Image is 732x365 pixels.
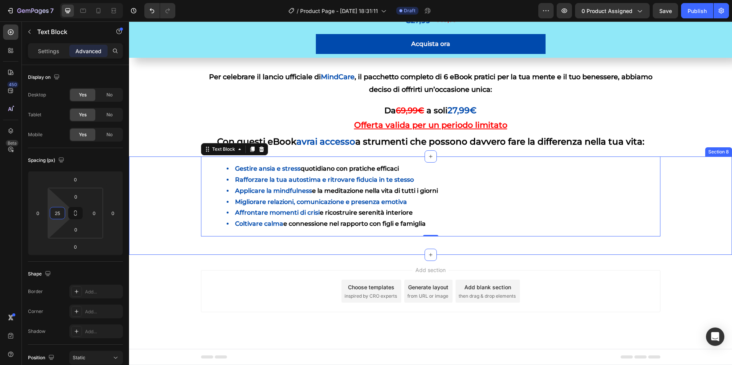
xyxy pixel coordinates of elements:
div: Choose templates [219,262,265,270]
p: Settings [38,47,59,55]
iframe: Design area [129,21,732,365]
div: Text Block [82,124,108,131]
li: Gestire ansia e stress [98,142,531,153]
s: 69,99€ [267,84,295,94]
div: Generate layout [279,262,319,270]
button: Save [653,3,678,18]
div: Publish [688,7,707,15]
div: Display on [28,72,61,83]
input: 0 [68,241,83,253]
div: Open Intercom Messenger [706,328,724,346]
span: e ricostruire serenità interiore [191,187,284,195]
p: Con questi eBook a strumenti che possono davvero fare la differenza nella tua vita: [73,112,531,128]
span: Add section [283,244,320,253]
div: Add blank section [335,262,382,270]
input: 0px [88,207,100,219]
span: No [106,91,113,98]
span: 27,99€ [319,84,348,94]
div: Position [28,353,56,363]
div: Shadow [28,328,46,335]
span: No [106,131,113,138]
div: Corner [28,308,43,315]
div: Add... [85,288,121,295]
button: Static [69,351,123,365]
span: quotidiano con pratiche efficaci [172,143,270,151]
div: Tablet [28,111,41,118]
span: / [297,7,299,15]
input: 0px [68,224,83,235]
span: e connessione nel rapporto con figli e famiglia [154,199,297,206]
button: 7 [3,3,57,18]
input: 0 [107,207,119,219]
div: Desktop [28,91,46,98]
span: Draft [404,7,415,14]
div: Undo/Redo [144,3,175,18]
input: 25 [52,207,63,219]
li: Migliorare relazioni, comunicazione e presenza emotiva [98,175,531,186]
input: 0 [68,174,83,185]
li: Rafforzare la tua autostima e ritrovare fiducia in te stesso [98,153,531,164]
li: Applicare la mindfulness [98,164,531,175]
span: No [106,111,113,118]
span: then drag & drop elements [330,271,387,278]
div: Add... [85,308,121,315]
li: Coltivare calma [98,197,531,208]
span: Save [659,8,672,14]
span: 0 product assigned [582,7,632,15]
u: Offerta valida per un periodo limitato [225,99,378,108]
span: from URL or image [278,271,319,278]
span: Yes [79,91,87,98]
p: Text Block [37,27,102,36]
span: e la meditazione nella vita di tutti i giorni [183,166,309,173]
input: 0 [32,207,44,219]
span: MindCare [192,51,225,60]
span: Static [73,355,85,360]
p: Da a soli [79,82,524,111]
p: Advanced [75,47,101,55]
span: inspired by CRO experts [216,271,268,278]
button: 0 product assigned [575,3,650,18]
button: Publish [681,3,713,18]
div: Spacing (px) [28,155,66,166]
div: Border [28,288,43,295]
div: 450 [7,81,18,88]
div: Section 8 [578,127,601,134]
li: Affrontare momenti di crisi [98,186,531,197]
input: 0px [68,191,83,202]
div: Mobile [28,131,42,138]
div: Add... [85,328,121,335]
p: 7 [50,6,54,15]
div: Beta [6,140,18,146]
span: avrai accesso [167,115,226,125]
span: Yes [79,131,87,138]
span: Product Page - [DATE] 18:31:11 [300,7,378,15]
div: Shape [28,269,52,279]
span: Yes [79,111,87,118]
